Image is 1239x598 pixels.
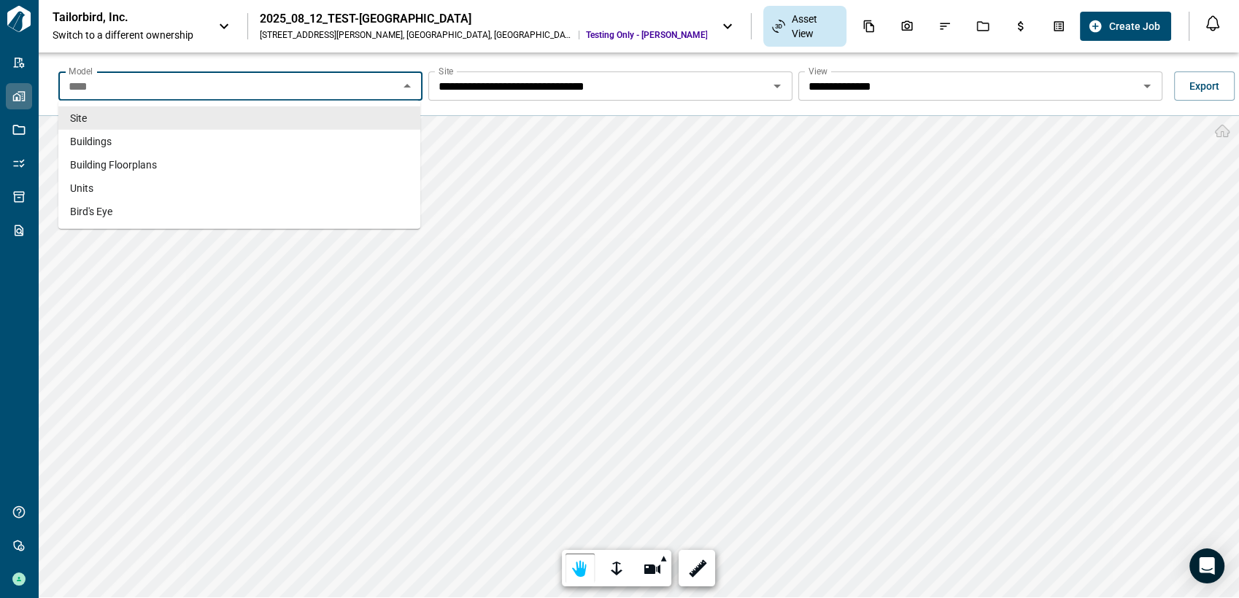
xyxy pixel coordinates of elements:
span: Switch to a different ownership [53,28,204,42]
button: Create Job [1080,12,1171,41]
div: Issues & Info [930,14,960,39]
span: Buildings [70,134,112,149]
button: Export [1174,71,1235,101]
span: Building Floorplans [70,158,157,172]
div: Documents [854,14,884,39]
div: Open Intercom Messenger [1189,548,1224,583]
div: Photos [892,14,922,39]
button: Close [397,76,417,96]
span: Asset View [791,12,837,41]
div: 2025_08_12_TEST-[GEOGRAPHIC_DATA] [260,12,707,26]
p: Tailorbird, Inc. [53,10,184,25]
div: Takeoff Center [1043,14,1074,39]
span: Units [70,181,93,195]
span: Export [1189,79,1219,93]
button: Open [767,76,787,96]
div: Jobs [968,14,998,39]
div: Asset View [763,6,846,47]
label: Site [439,65,453,77]
span: Create Job [1108,19,1159,34]
div: [STREET_ADDRESS][PERSON_NAME] , [GEOGRAPHIC_DATA] , [GEOGRAPHIC_DATA] [260,29,573,41]
span: Testing Only - [PERSON_NAME] [585,29,707,41]
button: Open [1137,76,1157,96]
button: Open notification feed [1201,12,1224,35]
label: Model [69,65,93,77]
span: Site [70,111,87,125]
label: View [808,65,827,77]
div: Budgets [1006,14,1036,39]
span: Bird's Eye [70,204,112,219]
